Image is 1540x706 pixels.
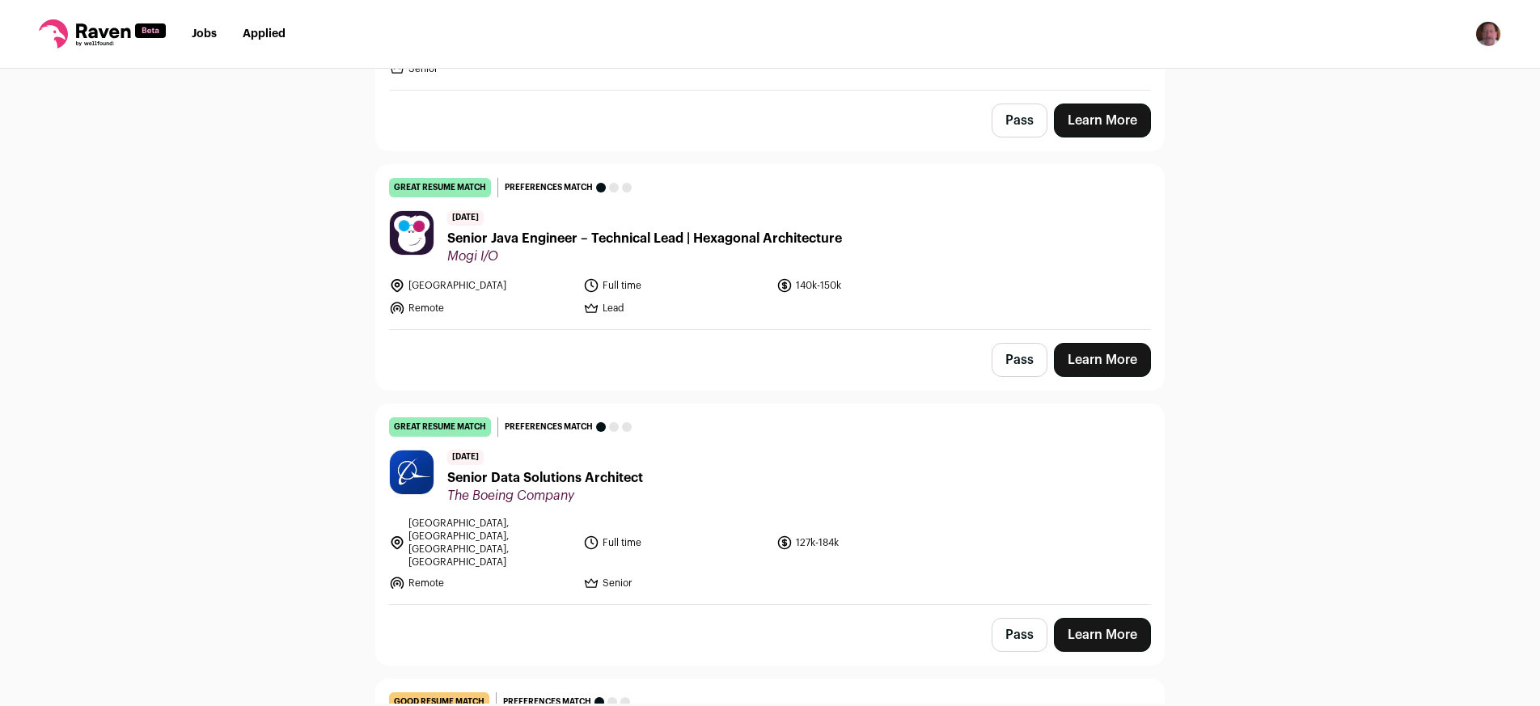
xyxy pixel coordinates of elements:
[447,229,842,248] span: Senior Java Engineer – Technical Lead | Hexagonal Architecture
[243,28,286,40] a: Applied
[583,575,768,591] li: Senior
[583,517,768,569] li: Full time
[583,300,768,316] li: Lead
[389,178,491,197] div: great resume match
[1054,618,1151,652] a: Learn More
[1054,343,1151,377] a: Learn More
[776,277,961,294] li: 140k-150k
[389,517,573,569] li: [GEOGRAPHIC_DATA], [GEOGRAPHIC_DATA], [GEOGRAPHIC_DATA], [GEOGRAPHIC_DATA]
[1054,104,1151,137] a: Learn More
[376,165,1164,329] a: great resume match Preferences match [DATE] Senior Java Engineer – Technical Lead | Hexagonal Arc...
[447,468,643,488] span: Senior Data Solutions Architect
[992,104,1047,137] button: Pass
[776,517,961,569] li: 127k-184k
[1475,21,1501,47] button: Open dropdown
[389,61,573,77] li: Senior
[992,618,1047,652] button: Pass
[447,248,842,264] span: Mogi I/O
[389,277,573,294] li: [GEOGRAPHIC_DATA]
[505,180,593,196] span: Preferences match
[390,450,434,494] img: 05fe116c8155f646277f3b35f36c6b37db21af6d72b5a65ae4a70d4fa86cf7c6.jpg
[389,417,491,437] div: great resume match
[389,300,573,316] li: Remote
[447,210,484,226] span: [DATE]
[389,575,573,591] li: Remote
[1475,21,1501,47] img: 14410719-medium_jpg
[583,277,768,294] li: Full time
[992,343,1047,377] button: Pass
[390,211,434,255] img: 2c89d135e304df1eb56233b777483661895d12b486ad3478cd5471b5d295893f.png
[447,488,643,504] span: The Boeing Company
[505,419,593,435] span: Preferences match
[192,28,217,40] a: Jobs
[447,450,484,465] span: [DATE]
[376,404,1164,604] a: great resume match Preferences match [DATE] Senior Data Solutions Architect The Boeing Company [G...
